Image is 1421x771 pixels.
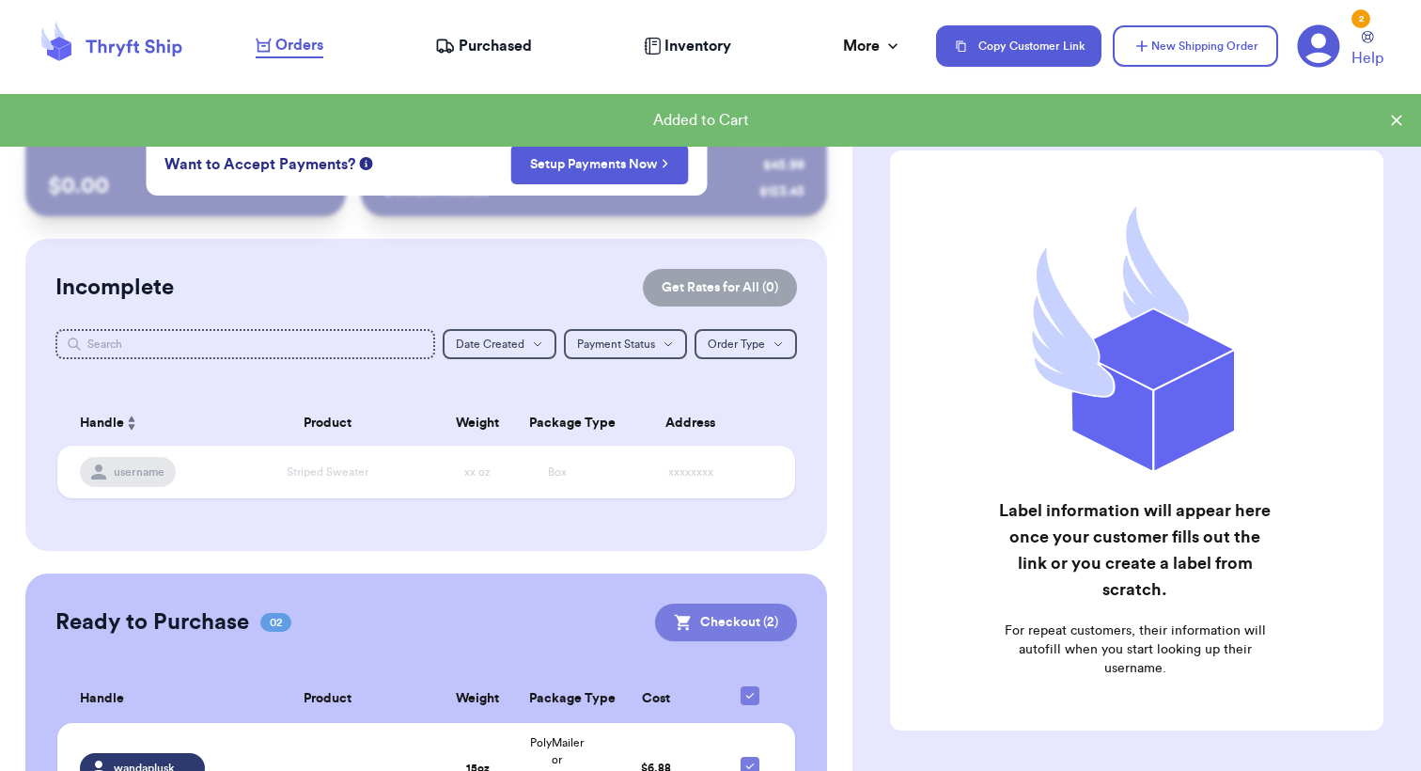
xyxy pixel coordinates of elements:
p: $ 0.00 [48,171,323,201]
div: More [843,35,902,57]
p: For repeat customers, their information will autofill when you start looking up their username. [997,622,1273,678]
th: Package Type [518,401,597,446]
span: Order Type [708,338,765,350]
span: Help [1351,47,1383,70]
button: Get Rates for All (0) [643,269,797,307]
th: Product [216,675,438,723]
input: Search [55,329,435,359]
a: Purchased [435,35,532,57]
a: Orders [256,34,323,58]
a: Inventory [644,35,731,57]
button: New Shipping Order [1113,25,1278,67]
button: Sort ascending [124,412,139,434]
div: $ 123.45 [759,182,804,201]
div: Added to Cart [15,109,1387,132]
span: xxxxxxxx [668,466,713,478]
span: Inventory [664,35,731,57]
th: Product [216,401,438,446]
button: Order Type [695,329,797,359]
a: Setup Payments Now [530,155,668,174]
th: Weight [438,675,517,723]
button: Checkout (2) [655,604,797,641]
button: Date Created [443,329,556,359]
th: Cost [597,675,716,723]
span: Orders [275,34,323,56]
span: 02 [260,613,291,632]
span: username [114,464,164,480]
span: Handle [80,414,124,433]
a: 2 [1297,24,1340,68]
span: Purchased [459,35,532,57]
th: Address [597,401,795,446]
a: Help [1351,31,1383,70]
span: Want to Accept Payments? [164,153,355,176]
span: Box [548,466,567,478]
button: Setup Payments Now [510,145,688,184]
span: Payment Status [577,338,655,350]
button: Payment Status [564,329,687,359]
h2: Ready to Purchase [55,607,249,637]
div: 2 [1351,9,1370,28]
span: Striped Sweater [287,466,368,478]
span: Handle [80,689,124,709]
th: Weight [438,401,517,446]
div: $ 45.99 [763,156,804,175]
h2: Incomplete [55,273,174,303]
h2: Label information will appear here once your customer fills out the link or you create a label fr... [997,497,1273,603]
span: Date Created [456,338,524,350]
button: Copy Customer Link [936,25,1101,67]
th: Package Type [518,675,597,723]
span: xx oz [464,466,491,478]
